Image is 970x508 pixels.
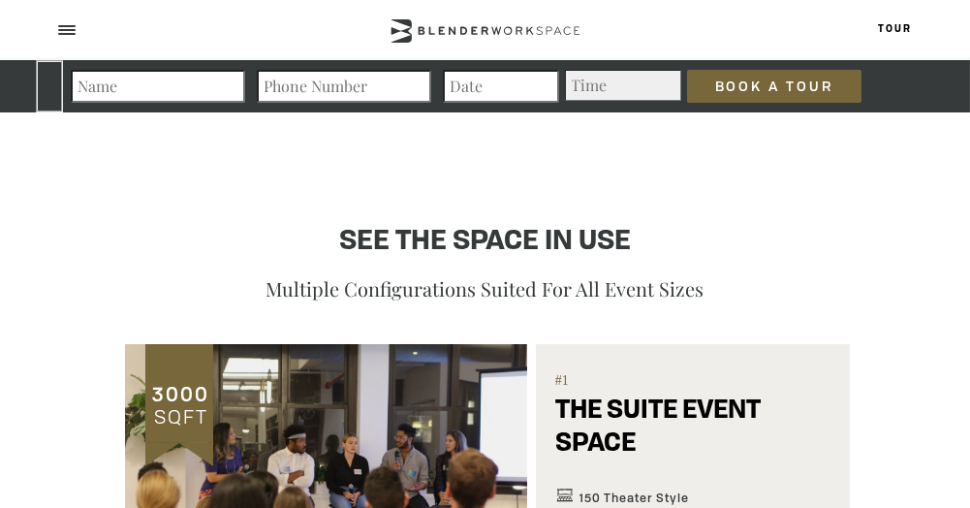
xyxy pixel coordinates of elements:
[150,381,209,407] span: 3000
[257,70,431,103] input: Phone Number
[145,272,825,305] p: Multiple configurations suited for all event sizes
[536,31,970,508] iframe: Chat Widget
[71,70,245,103] input: Name
[150,403,208,429] span: SQFT
[878,24,912,34] a: Tour
[443,70,559,103] input: Date
[145,224,825,261] h4: See the space in use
